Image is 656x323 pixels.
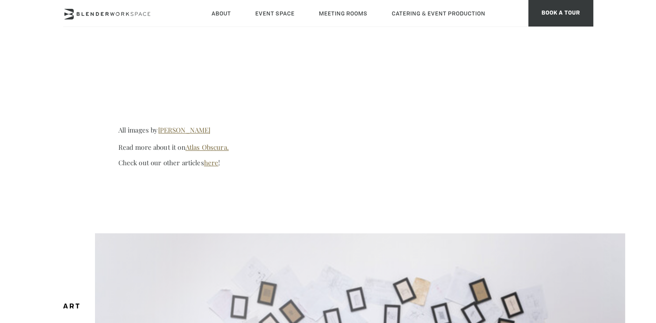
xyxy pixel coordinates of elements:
[204,158,219,167] a: here
[63,304,81,310] span: Art
[186,143,229,152] a: Atlas Obscura.
[158,125,210,134] a: [PERSON_NAME]
[118,158,494,167] p: Check out our other articles !
[118,143,494,152] p: Read more about it on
